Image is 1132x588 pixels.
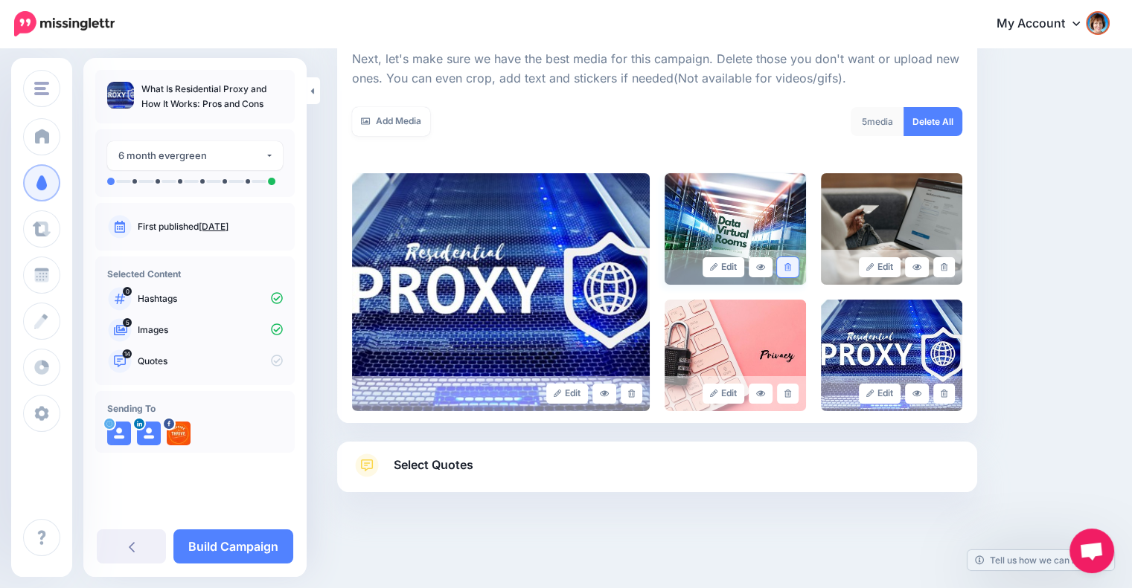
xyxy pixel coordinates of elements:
[137,421,161,445] img: user_default_image.png
[352,453,962,492] a: Select Quotes
[703,257,745,277] a: Edit
[1069,529,1114,573] div: Open chat
[107,268,283,280] h4: Selected Content
[123,349,132,358] span: 14
[904,107,962,136] a: Delete All
[138,355,283,368] p: Quotes
[862,116,867,127] span: 5
[167,421,191,445] img: 557534751_1459386819529835_7437680802061415962_n-bsa155164.jpg
[107,421,131,445] img: user_default_image.png
[132,179,137,184] li: A post will be sent on day 1
[107,403,283,414] h4: Sending To
[268,178,275,185] li: A post will be sent on day 180
[821,300,962,411] img: a1ec2b9eff62c19e38e38579b3dcfc6c_large.jpg
[199,221,228,232] a: [DATE]
[141,82,283,112] p: What Is Residential Proxy and How It Works: Pros and Cons
[665,300,806,411] img: 4cc5b9733628059a382560861b7f8ab0_large.jpg
[118,147,265,164] div: 6 month evergreen
[703,384,745,404] a: Edit
[352,173,650,411] img: dd9d9367a5525f25133e06aaf47caa57_large.jpg
[107,141,283,170] button: 6 month evergreen
[223,179,227,184] li: A post will be sent on day 73
[859,257,901,277] a: Edit
[851,107,904,136] div: media
[968,550,1114,570] a: Tell us how we can improve
[123,318,132,327] span: 5
[352,50,962,88] p: Next, let's make sure we have the best media for this campaign. Delete those you don't want or up...
[246,179,250,184] li: A post will be sent on day 124
[138,292,283,306] p: Hashtags
[14,11,115,36] img: Missinglettr
[352,107,430,136] a: Add Media
[123,287,132,296] span: 0
[859,384,901,404] a: Edit
[138,220,283,233] p: First published
[665,173,806,285] img: 03728924a2bd831d6da28d9861846ed3_large.jpg
[107,82,134,109] img: dd9d9367a5525f25133e06aaf47caa57_thumb.jpg
[982,6,1110,42] a: My Account
[107,178,115,185] li: A post will be sent on day 0
[156,179,160,184] li: A post will be sent on day 3
[821,173,962,285] img: 95880763e3683ab3bcbfee7940d22b34_large.jpg
[394,455,473,475] span: Select Quotes
[200,179,205,184] li: A post will be sent on day 32
[138,323,283,337] p: Images
[34,82,49,95] img: menu.png
[546,384,589,404] a: Edit
[178,179,182,184] li: A post will be sent on day 10
[352,42,962,411] div: Select Media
